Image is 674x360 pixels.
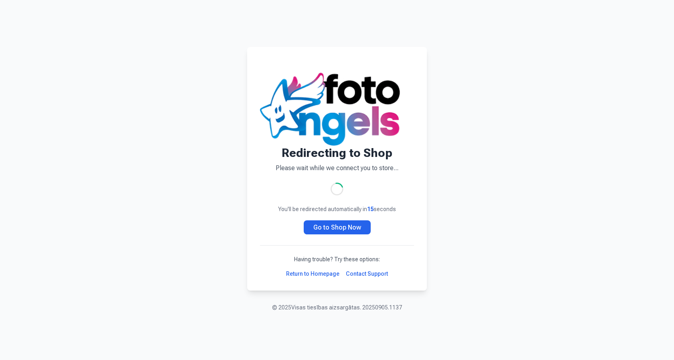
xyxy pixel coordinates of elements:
[346,270,388,278] a: Contact Support
[304,220,371,234] a: Go to Shop Now
[260,205,414,213] p: You'll be redirected automatically in seconds
[272,303,402,311] p: © 2025 Visas tiesības aizsargātas. 20250905.1137
[367,206,374,212] span: 15
[260,163,414,173] p: Please wait while we connect you to store...
[260,146,414,160] h1: Redirecting to Shop
[286,270,339,278] a: Return to Homepage
[260,255,414,263] p: Having trouble? Try these options:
